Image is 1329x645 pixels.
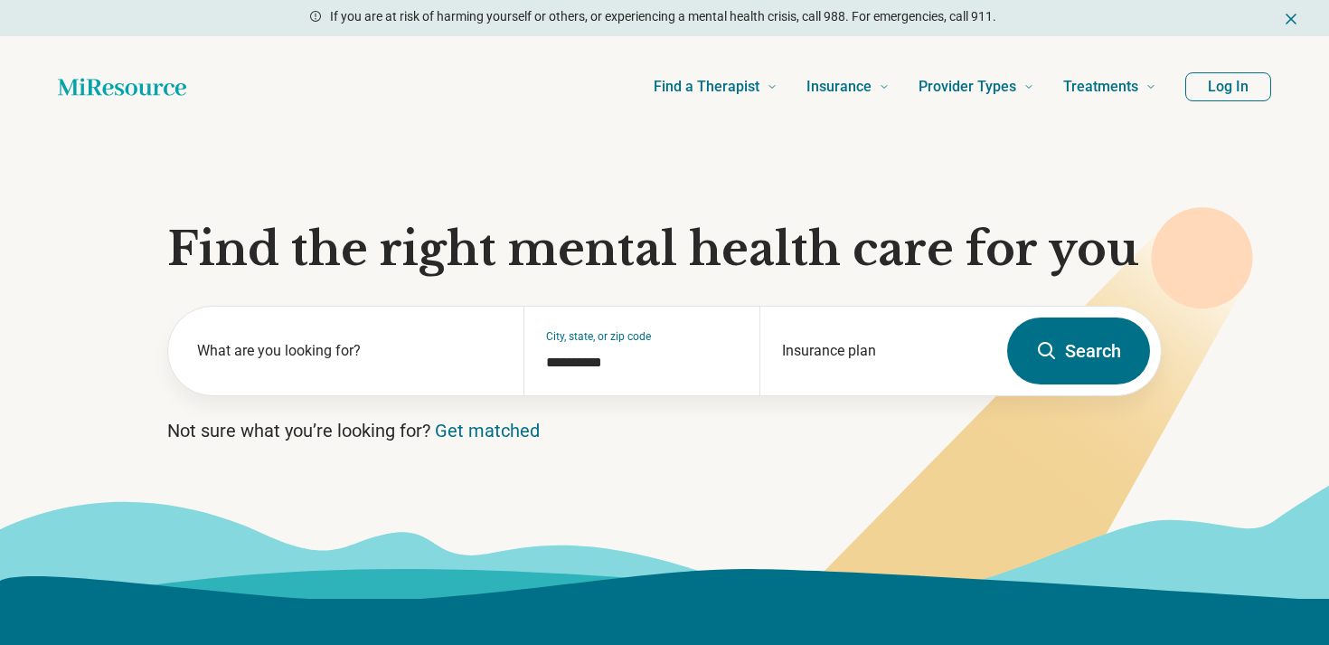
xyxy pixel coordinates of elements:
[1185,72,1271,101] button: Log In
[1007,318,1150,384] button: Search
[58,69,186,105] a: Home page
[435,420,540,441] a: Get matched
[806,51,890,123] a: Insurance
[1282,7,1300,29] button: Dismiss
[654,51,778,123] a: Find a Therapist
[654,74,759,100] span: Find a Therapist
[1063,51,1156,123] a: Treatments
[806,74,872,100] span: Insurance
[167,223,1162,277] h1: Find the right mental health care for you
[1063,74,1138,100] span: Treatments
[919,74,1016,100] span: Provider Types
[330,7,996,26] p: If you are at risk of harming yourself or others, or experiencing a mental health crisis, call 98...
[197,340,502,362] label: What are you looking for?
[167,418,1162,443] p: Not sure what you’re looking for?
[919,51,1034,123] a: Provider Types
